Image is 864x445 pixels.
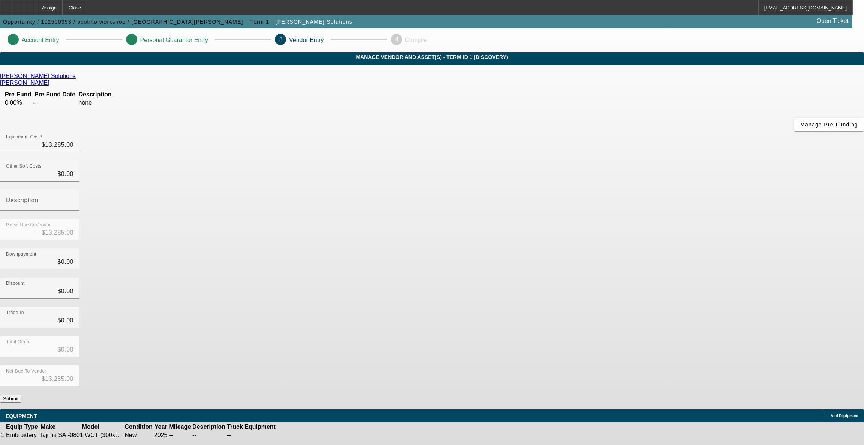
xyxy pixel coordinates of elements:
[6,197,38,203] mat-label: Description
[831,414,858,418] span: Add Equipment
[248,15,272,29] button: Term 1
[58,431,123,439] td: SAI-0801 WCT (300x200) Compact
[192,423,226,431] th: Description
[800,122,858,128] span: Manage Pre-Funding
[192,431,226,439] td: --
[6,423,38,431] th: Equip Type
[168,423,191,431] th: Mileage
[405,37,427,44] p: Compile
[6,135,40,140] mat-label: Equipment Cost
[39,431,57,439] td: Tajima
[1,431,5,439] td: 1
[22,37,59,44] p: Account Entry
[4,91,31,98] th: Pre-Fund
[226,431,276,439] td: --
[140,37,208,44] p: Personal Guarantor Entry
[274,15,354,29] button: [PERSON_NAME] Solutions
[6,369,46,374] mat-label: Net Due To Vendor
[3,19,243,25] span: Opportunity / 102500353 / ocotillo workshop / [GEOGRAPHIC_DATA][PERSON_NAME]
[39,423,57,431] th: Make
[6,413,37,419] span: EQUIPMENT
[154,423,168,431] th: Year
[58,423,123,431] th: Model
[6,252,36,257] mat-label: Downpayment
[814,15,852,27] a: Open Ticket
[6,340,30,344] mat-label: Total Other
[289,37,324,44] p: Vendor Entry
[279,36,283,42] span: 3
[32,91,77,98] th: Pre-Fund Date
[395,36,399,42] span: 4
[124,423,153,431] th: Condition
[4,99,31,107] td: 0.00%
[6,431,38,439] td: Embroidery
[6,164,42,169] mat-label: Other Soft Costs
[154,431,168,439] td: 2025
[124,431,153,439] td: New
[6,281,25,286] mat-label: Discount
[6,54,858,60] span: MANAGE VENDOR AND ASSET(S) - Term ID 1 (Discovery)
[794,118,864,131] button: Manage Pre-Funding
[168,431,191,439] td: --
[78,91,187,98] th: Description
[250,19,269,25] span: Term 1
[6,223,51,227] mat-label: Gross Due to Vendor
[276,19,352,25] span: [PERSON_NAME] Solutions
[6,310,24,315] mat-label: Trade-In
[32,99,77,107] td: --
[226,423,276,431] th: Truck Equipment
[78,99,187,107] td: none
